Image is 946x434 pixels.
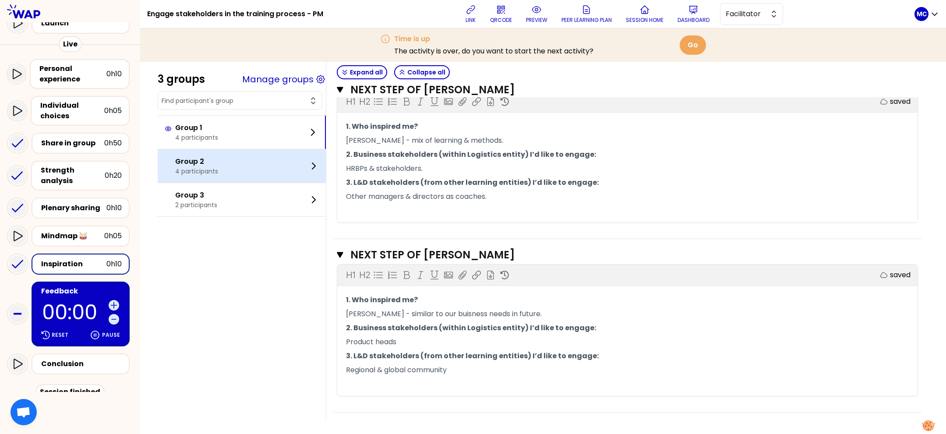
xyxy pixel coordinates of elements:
[41,203,106,213] div: Plenary sharing
[346,323,596,333] span: 2. Business stakeholders (within Logistics entity) I’d like to engage:
[105,170,122,181] div: 0h20
[52,332,68,339] p: Reset
[175,156,218,167] p: Group 2
[346,149,596,159] span: 2. Business stakeholders (within Logistics entity) I’d like to engage:
[346,365,447,375] span: Regional & global community
[490,17,512,24] p: QRCODE
[522,1,551,27] button: preview
[350,83,888,97] h3: Next step of [PERSON_NAME]
[337,83,918,97] button: Next step of [PERSON_NAME]
[41,165,105,186] div: Strength analysis
[346,121,418,131] span: 1. Who inspired me?
[346,177,599,187] span: 3. L&D stakeholders (from other learning entities) I’d like to engage:
[41,18,125,28] div: Launch
[104,231,122,241] div: 0h05
[41,259,106,269] div: Inspiration
[674,1,713,27] button: Dashboard
[162,96,308,105] input: Find participant's group
[394,65,450,79] button: Collapse all
[346,309,542,319] span: [PERSON_NAME] - similar to our buisness needs in future.
[720,3,783,25] button: Facilitator
[175,201,217,209] p: 2 participants
[175,123,218,133] p: Group 1
[106,203,122,213] div: 0h10
[42,302,105,322] p: 00:00
[346,95,355,108] p: H1
[626,17,664,24] p: Session home
[41,138,104,148] div: Share in group
[359,269,370,281] p: H2
[394,34,593,44] h3: Time is up
[914,7,939,21] button: MC
[41,359,122,369] div: Conclusion
[350,248,888,262] h3: Next step of [PERSON_NAME]
[39,64,106,85] div: Personal experience
[359,95,370,108] p: H2
[394,46,593,56] p: The activity is over, do you want to start the next activity?
[917,10,927,18] p: MC
[106,69,122,79] div: 0h10
[561,17,612,24] p: Peer learning plan
[526,17,547,24] p: preview
[175,133,218,142] p: 4 participants
[346,269,355,281] p: H1
[346,135,503,145] span: [PERSON_NAME] - mix of learning & methods.
[726,9,765,19] span: Facilitator
[40,100,104,121] div: Individual choices
[106,259,122,269] div: 0h10
[41,231,104,241] div: Mindmap 🥁
[558,1,615,27] button: Peer learning plan
[487,1,515,27] button: QRCODE
[104,138,122,148] div: 0h50
[346,337,396,347] span: Product heads
[158,72,205,86] div: 3 groups
[337,248,918,262] button: Next step of [PERSON_NAME]
[466,17,476,24] p: link
[175,190,217,201] p: Group 3
[346,163,423,173] span: HRBPs & stakeholders.
[890,270,911,280] p: saved
[890,96,911,107] p: saved
[337,65,387,79] button: Expand all
[104,106,122,116] div: 0h05
[346,295,418,305] span: 1. Who inspired me?
[102,332,120,339] p: Pause
[678,17,709,24] p: Dashboard
[462,1,480,27] button: link
[175,167,218,176] p: 4 participants
[622,1,667,27] button: Session home
[35,384,105,400] div: Session finished
[346,351,599,361] span: 3. L&D stakeholders (from other learning entities) I’d like to engage:
[41,286,122,296] div: Feedback
[242,73,314,85] button: Manage groups
[59,36,82,52] div: Live
[346,191,487,201] span: Other managers & directors as coaches.
[680,35,706,55] button: Go
[11,399,37,425] div: Ouvrir le chat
